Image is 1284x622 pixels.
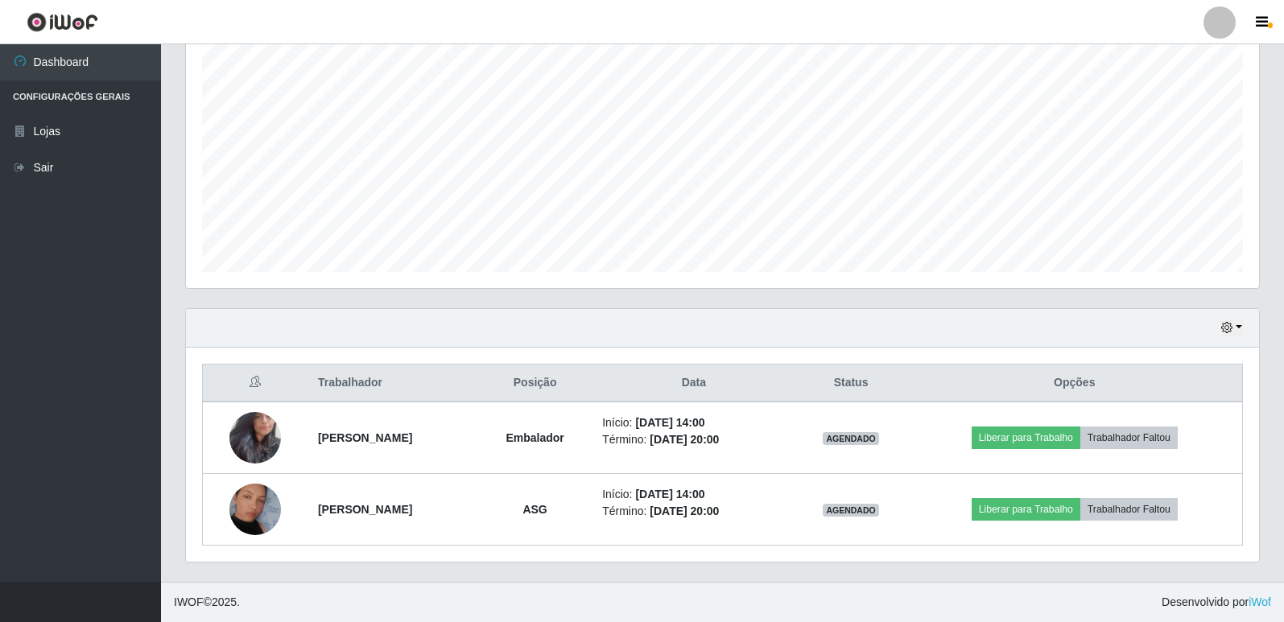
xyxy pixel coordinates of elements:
th: Posição [477,365,592,402]
strong: Embalador [506,431,564,444]
th: Status [795,365,906,402]
strong: [PERSON_NAME] [318,431,412,444]
span: IWOF [174,595,204,608]
li: Término: [602,503,785,520]
span: © 2025 . [174,594,240,611]
img: 1755853251754.jpeg [229,463,281,555]
th: Opções [907,365,1243,402]
time: [DATE] 20:00 [650,433,719,446]
img: 1755815872811.jpeg [229,392,281,484]
th: Data [592,365,795,402]
button: Trabalhador Faltou [1080,498,1178,521]
li: Término: [602,431,785,448]
li: Início: [602,414,785,431]
span: Desenvolvido por [1162,594,1271,611]
strong: [PERSON_NAME] [318,503,412,516]
time: [DATE] 20:00 [650,505,719,517]
time: [DATE] 14:00 [635,488,704,500]
img: CoreUI Logo [27,12,98,32]
span: AGENDADO [823,504,879,517]
span: AGENDADO [823,432,879,445]
strong: ASG [522,503,547,516]
button: Liberar para Trabalho [972,498,1080,521]
a: iWof [1249,595,1271,608]
li: Início: [602,486,785,503]
button: Trabalhador Faltou [1080,426,1178,449]
time: [DATE] 14:00 [635,416,704,429]
th: Trabalhador [308,365,477,402]
button: Liberar para Trabalho [972,426,1080,449]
